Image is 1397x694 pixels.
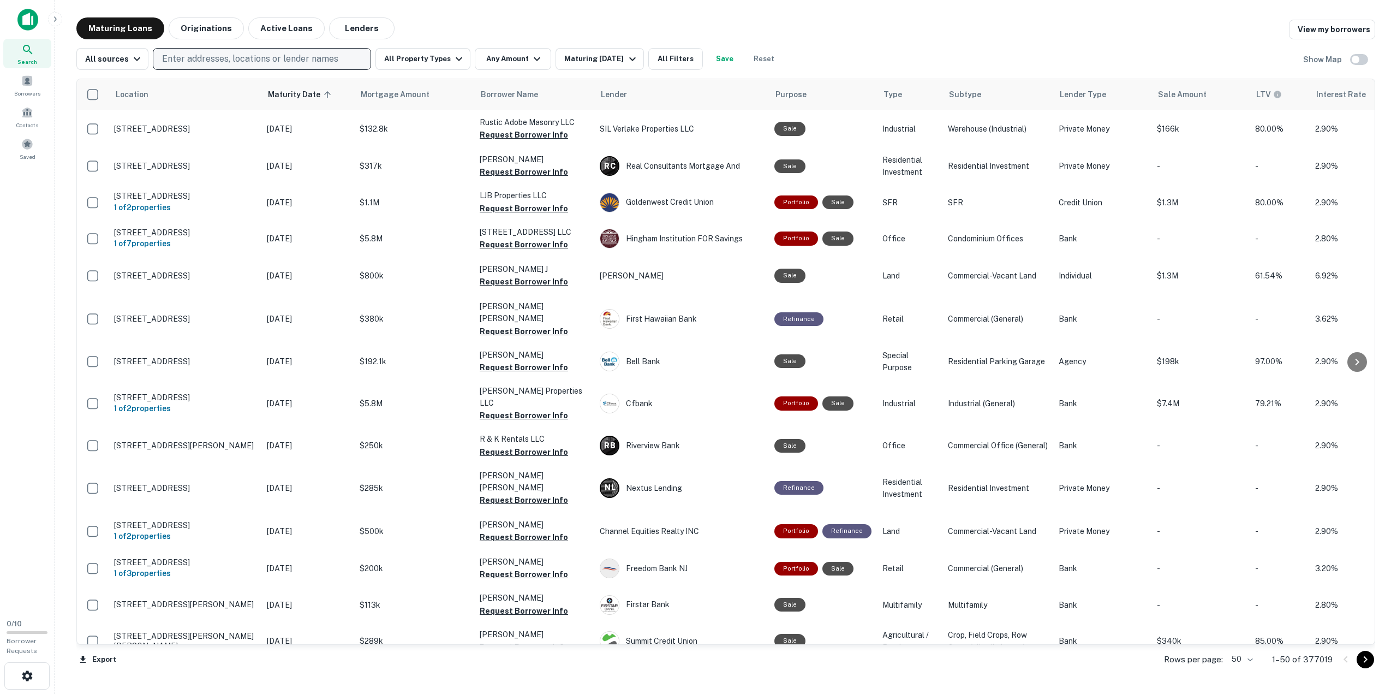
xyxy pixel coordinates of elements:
h6: 1 of 2 properties [114,530,256,542]
button: Request Borrower Info [480,446,568,459]
p: Residential Investment [948,482,1048,494]
p: [STREET_ADDRESS][PERSON_NAME] [114,441,256,450]
p: Bank [1059,398,1146,410]
p: [PERSON_NAME] Properties LLC [480,385,589,409]
div: Sale [822,232,853,245]
p: [PERSON_NAME] [480,592,589,604]
p: 2.90% [1315,482,1386,494]
p: [DATE] [267,160,349,172]
div: 50 [1227,651,1255,667]
p: Residential Investment [948,160,1048,172]
button: Request Borrower Info [480,128,568,141]
p: 2.90% [1315,398,1386,410]
p: [STREET_ADDRESS] [114,161,256,171]
span: Maturity Date [268,88,335,101]
p: Office [882,233,937,245]
button: Active Loans [248,17,325,39]
img: picture [600,559,619,578]
span: - [1255,527,1258,536]
div: This is a portfolio loan with 7 properties [774,232,818,245]
p: $5.8M [360,233,469,245]
p: Private Money [1059,525,1146,537]
span: Borrower Name [481,88,538,101]
div: Chat Widget [1342,607,1397,659]
div: Sale [774,354,805,368]
p: [PERSON_NAME] [600,270,763,282]
p: Land [882,525,937,537]
span: 0 / 10 [7,620,22,628]
p: [PERSON_NAME] [480,628,589,640]
p: Industrial [882,123,937,135]
span: Mortgage Amount [361,88,444,101]
img: picture [600,310,619,328]
button: Request Borrower Info [480,165,568,179]
p: Retail [882,313,937,325]
h6: 1 of 3 properties [114,567,256,579]
p: [DATE] [267,482,349,494]
p: 2.80% [1315,599,1386,611]
span: 80.00% [1255,198,1283,207]
p: $200k [360,562,469,574]
p: 2.90% [1315,355,1386,367]
p: [PERSON_NAME] [480,519,589,531]
p: $5.8M [360,398,469,410]
p: Multifamily [882,599,937,611]
p: - [1157,440,1244,452]
span: Borrower Requests [7,637,37,655]
p: Bank [1059,440,1146,452]
a: Saved [3,134,51,163]
span: - [1255,234,1258,243]
p: [STREET_ADDRESS] [114,124,256,134]
p: R B [604,440,615,452]
p: Commercial Office (General) [948,440,1048,452]
div: Bell Bank [600,352,763,371]
span: 97.00% [1255,357,1282,366]
p: [STREET_ADDRESS] [114,191,256,201]
span: Purpose [775,88,807,101]
span: Borrowers [14,89,40,98]
div: This loan purpose was for refinancing [822,524,871,538]
p: Bank [1059,562,1146,574]
p: $166k [1157,123,1244,135]
p: [DATE] [267,440,349,452]
p: [DATE] [267,123,349,135]
p: [STREET_ADDRESS] [114,357,256,366]
div: Maturing [DATE] [564,52,638,66]
p: $113k [360,599,469,611]
p: 2.90% [1315,440,1386,452]
span: Location [115,88,148,101]
p: 2.90% [1315,160,1386,172]
p: LJB Properties LLC [480,189,589,201]
div: Sale [822,195,853,209]
button: All Property Types [375,48,470,70]
p: [STREET_ADDRESS] [114,271,256,281]
p: Private Money [1059,160,1146,172]
th: Maturity Date [261,79,354,110]
p: Individual [1059,270,1146,282]
p: 2.90% [1315,123,1386,135]
p: [DATE] [267,562,349,574]
th: Borrower Name [474,79,594,110]
span: Interest Rate [1316,88,1380,101]
p: Agency [1059,355,1146,367]
th: Location [109,79,261,110]
p: 1–50 of 377019 [1272,653,1333,666]
span: 85.00% [1255,637,1283,645]
div: Sale [774,598,805,612]
p: Bank [1059,635,1146,647]
p: Rustic Adobe Masonry LLC [480,116,589,128]
a: Contacts [3,102,51,132]
p: Bank [1059,233,1146,245]
p: Bank [1059,599,1146,611]
p: Agricultural / Rural [882,629,937,653]
div: Sale [774,634,805,648]
div: This loan purpose was for refinancing [774,481,823,495]
p: Commercial (General) [948,313,1048,325]
img: picture [600,632,619,650]
div: Borrowers [3,70,51,100]
th: Sale Amount [1151,79,1250,110]
button: Maturing [DATE] [556,48,643,70]
h6: 1 of 2 properties [114,201,256,213]
button: Maturing Loans [76,17,164,39]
